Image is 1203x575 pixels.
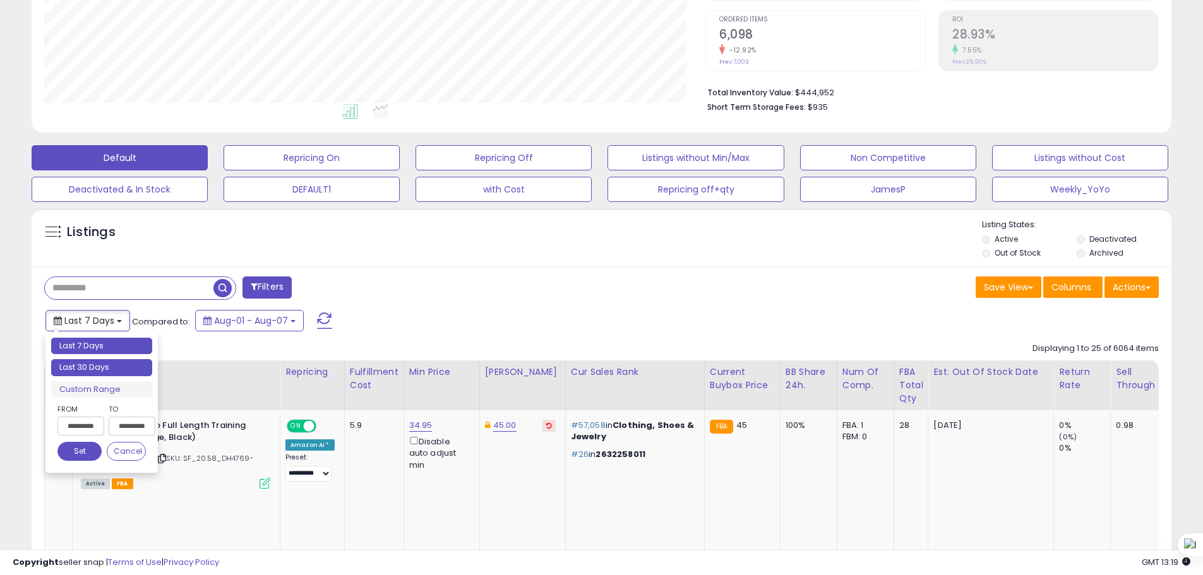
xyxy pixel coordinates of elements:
span: All listings currently available for purchase on Amazon [81,478,110,489]
button: with Cost [416,177,592,202]
button: Aug-01 - Aug-07 [195,310,304,331]
span: Clothing, Shoes & Jewelry [571,419,695,442]
span: FBA [112,478,133,489]
a: 45.00 [493,419,517,432]
small: (0%) [1059,432,1077,442]
button: Cancel [107,442,146,461]
p: Listing States: [982,219,1171,231]
button: Non Competitive [800,145,976,170]
span: #57,058 [571,419,606,431]
div: Displaying 1 to 25 of 6064 items [1032,343,1159,355]
div: Current Buybox Price [710,365,775,392]
strong: Copyright [13,556,59,568]
b: Total Inventory Value: [707,87,793,98]
button: Filters [242,276,292,299]
div: [PERSON_NAME] [485,365,560,379]
button: Weekly_YoYo [992,177,1168,202]
a: 34.95 [409,419,433,432]
button: Default [32,145,208,170]
button: JamesP [800,177,976,202]
li: $444,952 [707,84,1149,99]
div: Preset: [285,453,335,482]
button: Repricing off+qty [607,177,784,202]
small: FBA [710,420,733,434]
span: $935 [808,101,828,113]
div: 0% [1059,442,1110,454]
div: Min Price [409,365,474,379]
button: Repricing Off [416,145,592,170]
div: 28 [899,420,919,431]
a: Privacy Policy [164,556,219,568]
span: #26 [571,448,589,460]
label: Active [995,234,1018,244]
small: Prev: 7,003 [719,58,749,66]
span: Ordered Items [719,16,925,23]
div: 100% [786,420,827,431]
small: -12.92% [725,45,757,55]
h2: 6,098 [719,27,925,44]
span: Compared to: [132,316,190,328]
small: 7.55% [958,45,982,55]
p: in [571,449,695,460]
h5: Listings [67,223,116,241]
button: Actions [1104,276,1159,298]
div: seller snap | | [13,557,219,569]
div: Fulfillment Cost [350,365,398,392]
div: BB Share 24h. [786,365,832,392]
button: Listings without Cost [992,145,1168,170]
div: Amazon AI * [285,439,335,451]
span: Aug-01 - Aug-07 [214,314,288,327]
button: Columns [1043,276,1103,298]
b: Short Term Storage Fees: [707,102,806,112]
div: Est. Out Of Stock Date [933,365,1048,379]
h2: 28.93% [952,27,1158,44]
span: ROI [952,16,1158,23]
a: Terms of Use [108,556,162,568]
label: Archived [1089,247,1123,258]
div: 5.9 [350,420,394,431]
label: From [57,403,102,415]
label: To [109,403,146,415]
div: FBM: 0 [842,431,884,442]
div: Num of Comp. [842,365,889,392]
button: Last 7 Days [45,310,130,331]
li: Custom Range [51,381,152,398]
div: 0.98 [1116,420,1153,431]
li: Last 7 Days [51,338,152,355]
button: Listings without Min/Max [607,145,784,170]
div: Title [78,365,275,379]
button: Repricing On [224,145,400,170]
span: ON [288,421,304,432]
button: DEFAULT1 [224,177,400,202]
div: Return Rate [1059,365,1105,392]
div: ASIN: [81,420,270,487]
span: | SKU: SF_20.58_DH4769-010_XL [81,453,254,472]
div: Repricing [285,365,339,379]
span: Columns [1051,281,1091,293]
div: 0% [1059,420,1110,431]
label: Deactivated [1089,234,1137,244]
span: 2632258011 [596,448,645,460]
div: FBA: 1 [842,420,884,431]
b: Nike Mens Pro Full Length Training Tight (X-Large, Black) [101,420,254,446]
button: Save View [976,276,1041,298]
li: Last 30 Days [51,359,152,376]
p: in [571,420,695,442]
div: Cur Sales Rank [571,365,699,379]
button: Set [57,442,102,461]
div: Disable auto adjust min [409,434,470,471]
label: Out of Stock [995,247,1041,258]
span: OFF [314,421,335,432]
button: Deactivated & In Stock [32,177,208,202]
span: Last 7 Days [64,314,114,327]
p: [DATE] [933,420,1044,431]
small: Prev: 26.90% [952,58,986,66]
span: 45 [736,419,747,431]
div: Sell Through [1116,365,1158,392]
span: 2025-08-15 13:19 GMT [1142,556,1190,568]
div: FBA Total Qty [899,365,923,405]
